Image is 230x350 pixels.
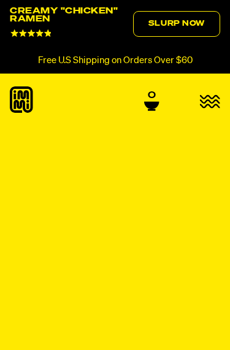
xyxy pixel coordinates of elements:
div: Creamy "Chicken" Ramen [10,7,133,23]
p: Free U.S Shipping on Orders Over $60 [38,55,193,66]
span: 149 Reviews [57,31,98,38]
span: 0 [148,90,156,101]
a: Slurp Now [133,11,220,37]
a: 0 [144,90,159,111]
